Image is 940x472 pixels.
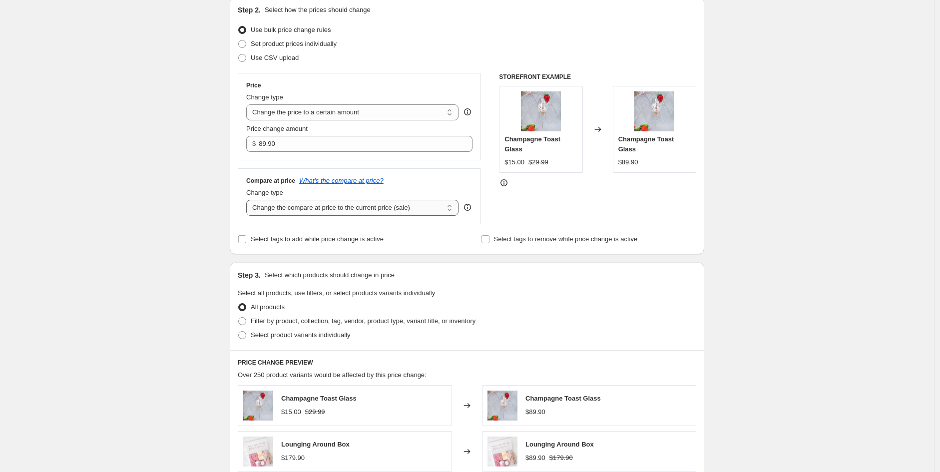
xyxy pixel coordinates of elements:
[525,407,545,417] div: $89.90
[281,407,301,417] div: $15.00
[238,270,261,280] h2: Step 3.
[251,317,475,325] span: Filter by product, collection, tag, vendor, product type, variant title, or inventory
[251,54,299,61] span: Use CSV upload
[246,189,283,196] span: Change type
[251,40,337,47] span: Set product prices individually
[265,270,395,280] p: Select which products should change in price
[251,26,331,33] span: Use bulk price change rules
[281,395,357,402] span: Champagne Toast Glass
[246,125,308,132] span: Price change amount
[281,453,305,463] div: $179.90
[246,177,295,185] h3: Compare at price
[251,331,350,339] span: Select product variants individually
[251,303,285,311] span: All products
[243,391,273,421] img: PersonalisedChampagneGlassTheLabelHouseCollection_80x.jpg
[238,359,696,367] h6: PRICE CHANGE PREVIEW
[504,135,560,153] span: Champagne Toast Glass
[246,93,283,101] span: Change type
[528,157,548,167] strike: $29.99
[463,107,472,117] div: help
[504,157,524,167] div: $15.00
[618,135,674,153] span: Champagne Toast Glass
[487,391,517,421] img: PersonalisedChampagneGlassTheLabelHouseCollection_80x.jpg
[521,91,561,131] img: PersonalisedChampagneGlassTheLabelHouseCollection_80x.jpg
[299,177,384,184] button: What's the compare at price?
[525,441,594,448] span: Lounging Around Box
[281,441,350,448] span: Lounging Around Box
[499,73,696,81] h6: STOREFRONT EXAMPLE
[252,140,256,147] span: $
[494,235,638,243] span: Select tags to remove while price change is active
[463,202,472,212] div: help
[525,395,601,402] span: Champagne Toast Glass
[618,157,638,167] div: $89.90
[305,407,325,417] strike: $29.99
[265,5,371,15] p: Select how the prices should change
[243,437,273,467] img: WillYouBeMyMaidofHonourGiftBox_TheLabelHouseCollection_80x.jpg
[259,136,457,152] input: 80.00
[246,81,261,89] h3: Price
[634,91,674,131] img: PersonalisedChampagneGlassTheLabelHouseCollection_80x.jpg
[487,437,517,467] img: WillYouBeMyMaidofHonourGiftBox_TheLabelHouseCollection_80x.jpg
[525,453,545,463] div: $89.90
[238,289,435,297] span: Select all products, use filters, or select products variants individually
[238,371,427,379] span: Over 250 product variants would be affected by this price change:
[251,235,384,243] span: Select tags to add while price change is active
[238,5,261,15] h2: Step 2.
[549,453,573,463] strike: $179.90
